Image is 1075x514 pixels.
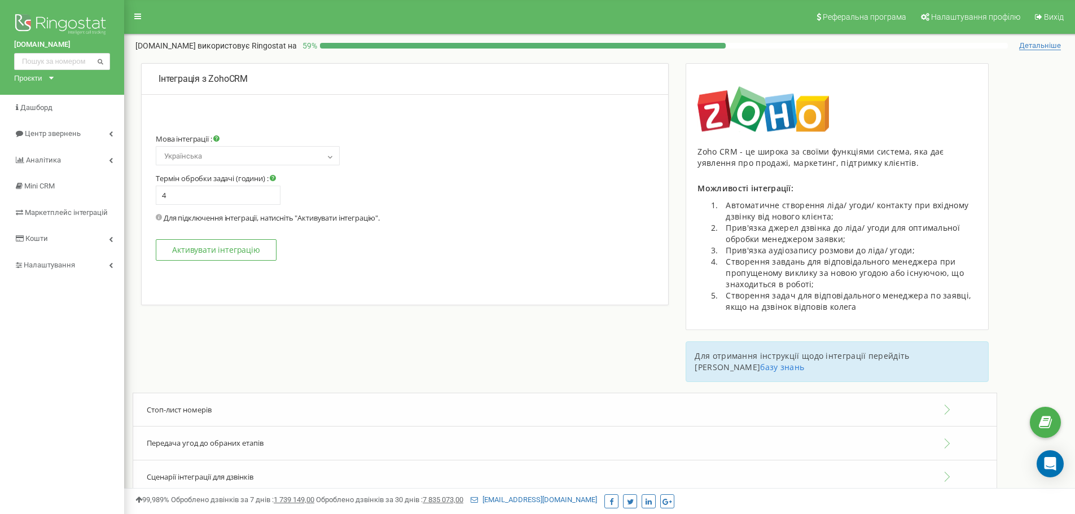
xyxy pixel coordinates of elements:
span: Реферальна програма [823,12,906,21]
span: Дашборд [20,103,52,112]
span: Сценарії інтеграції для дзвінків [147,472,253,482]
img: Ringostat logo [14,11,110,39]
span: Детальніше [1019,41,1061,50]
span: Стоп-лист номерів [147,405,212,415]
span: Українська [160,148,336,164]
span: Оброблено дзвінків за 30 днів : [316,495,463,504]
div: Проєкти [14,73,42,84]
img: image [697,86,828,132]
span: Передача угод до обраних етапів [147,438,264,448]
p: 59 % [297,40,320,51]
span: використовує Ringostat на [198,41,297,50]
li: Створення задач для відповідального менеджера по заявці, якщо на дзвінок відповів колега [720,290,977,313]
div: Open Intercom Messenger [1037,450,1064,477]
li: Прив'язка джерел дзвінка до ліда/ угоди для оптимальної обробки менеджером заявки; [720,222,977,245]
p: [DOMAIN_NAME] [135,40,297,51]
li: Прив'язка аудіозапису розмови до ліда/ угоди; [720,245,977,256]
u: 7 835 073,00 [423,495,463,504]
span: Аналiтика [26,156,61,164]
span: Налаштування профілю [931,12,1020,21]
span: Кошти [25,234,48,243]
a: [DOMAIN_NAME] [14,39,110,50]
span: Налаштування [24,261,75,269]
li: Створення завдань для відповідального менеджера при пропущеному виклику за новою угодою або існую... [720,256,977,290]
button: Активувати інтеграцію [156,239,277,261]
span: Маркетплейс інтеграцій [25,208,108,217]
u: 1 739 149,00 [274,495,314,504]
span: 99,989% [135,495,169,504]
span: Оброблено дзвінків за 7 днів : [171,495,314,504]
label: Мова інтеграції : [156,134,220,143]
p: Можливості інтеграції: [697,183,977,194]
span: Для підключення інтеграції, натисніть "Активувати інтеграцію". [164,213,380,223]
a: базу знань [760,362,804,372]
span: Вихід [1044,12,1064,21]
label: Термін обробки задачі (години) : [156,174,276,183]
span: Українська [156,146,340,165]
span: Центр звернень [25,129,81,138]
p: Інтеграція з ZohoCRM [159,73,651,86]
div: Zoho CRM - це широка за своїми функціями система, яка дає уявлення про продажі, маркетинг, підтри... [697,146,977,169]
span: Mini CRM [24,182,55,190]
li: Автоматичне створення ліда/ угоди/ контакту при вхідному дзвінку від нового клієнта; [720,200,977,222]
a: [EMAIL_ADDRESS][DOMAIN_NAME] [471,495,597,504]
input: Пошук за номером [14,53,110,70]
p: Для отримання інструкції щодо інтеграції перейдіть [PERSON_NAME] [695,350,980,373]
